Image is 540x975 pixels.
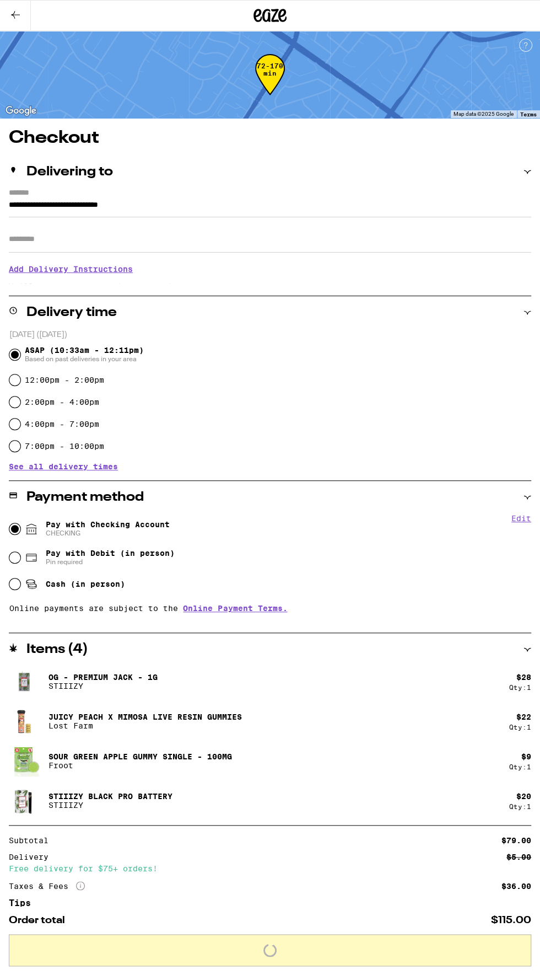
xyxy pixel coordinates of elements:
div: Qty: 1 [509,763,531,770]
p: STIIIZY [48,682,158,690]
h3: Add Delivery Instructions [9,256,531,282]
span: Pay with Debit (in person) [46,549,175,558]
p: Froot [48,761,232,770]
h5: Tips [9,899,531,908]
p: Lost Farm [48,721,242,730]
span: CHECKING [46,529,170,538]
img: Froot - Sour Green Apple Gummy Single - 100mg [9,746,40,776]
div: Qty: 1 [509,724,531,731]
span: ASAP (10:33am - 12:11pm) [25,346,144,363]
span: Cash (in person) [46,580,125,588]
span: Pin required [46,558,175,566]
p: STIIIZY Black Pro Battery [48,792,172,801]
h2: Delivery time [26,306,117,319]
button: Edit [511,514,531,523]
img: STIIIZY - OG - Premium Jack - 1g [9,666,40,697]
span: Based on past deliveries in your area [25,355,144,363]
div: 72-170 min [255,62,285,104]
div: Subtotal [9,837,56,844]
p: Online payments are subject to the [9,604,531,613]
div: $5.00 [506,853,531,861]
span: $115.00 [491,915,531,925]
p: Juicy Peach x Mimosa Live Resin Gummies [48,712,242,721]
div: $ 9 [521,752,531,761]
h2: Payment method [26,491,144,504]
label: 2:00pm - 4:00pm [25,398,99,406]
img: STIIIZY - STIIIZY Black Pro Battery [9,785,40,816]
div: $ 22 [516,712,531,721]
label: 12:00pm - 2:00pm [25,376,104,384]
div: $ 28 [516,673,531,682]
p: Sour Green Apple Gummy Single - 100mg [48,752,232,761]
h1: Checkout [9,129,531,147]
label: 7:00pm - 10:00pm [25,442,104,451]
h2: Items ( 4 ) [26,643,88,656]
button: See all delivery times [9,463,118,470]
img: Lost Farm - Juicy Peach x Mimosa Live Resin Gummies [9,706,40,737]
p: We'll contact you at when we arrive [9,282,531,291]
p: [DATE] ([DATE]) [9,330,531,340]
div: $79.00 [501,837,531,844]
div: $ 20 [516,792,531,801]
a: Open this area in Google Maps (opens a new window) [3,104,39,118]
a: Terms [520,111,537,117]
div: Qty: 1 [509,803,531,810]
div: Free delivery for $75+ orders! [9,865,531,872]
a: Online Payment Terms. [183,604,287,613]
div: Delivery [9,853,56,861]
img: Google [3,104,39,118]
p: OG - Premium Jack - 1g [48,673,158,682]
div: $36.00 [501,882,531,890]
div: Qty: 1 [509,684,531,691]
label: 4:00pm - 7:00pm [25,420,99,428]
p: STIIIZY [48,801,172,810]
span: Pay with Checking Account [46,520,170,538]
div: Taxes & Fees [9,881,85,891]
h2: Delivering to [26,165,113,179]
span: Map data ©2025 Google [453,111,514,117]
span: Order total [9,915,65,925]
